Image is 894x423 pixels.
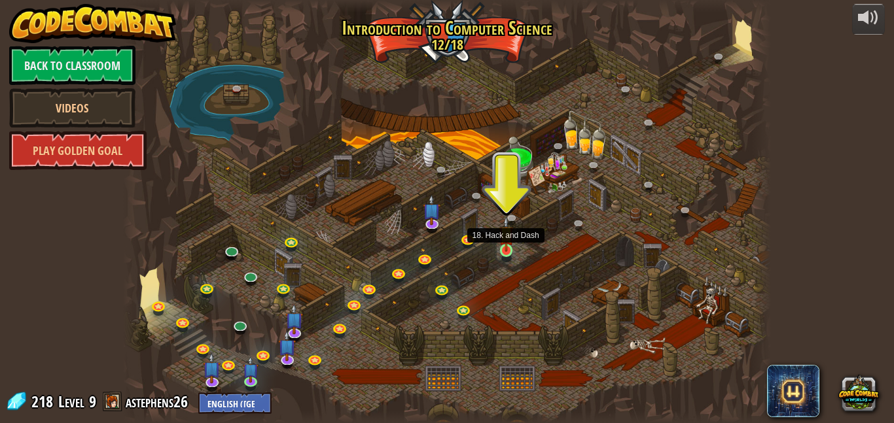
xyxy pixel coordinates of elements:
img: level-banner-unstarted-subscriber.png [278,331,296,361]
img: level-banner-unstarted-subscriber.png [203,353,221,383]
span: 218 [31,391,57,412]
a: astephens26 [126,391,192,412]
img: level-banner-started.png [499,216,514,252]
img: level-banner-unstarted-subscriber.png [243,356,258,382]
a: Play Golden Goal [9,131,147,170]
span: 9 [89,391,96,412]
a: Videos [9,88,135,127]
img: level-banner-unstarted-subscriber.png [423,195,441,225]
a: Back to Classroom [9,46,135,85]
button: Adjust volume [852,4,885,35]
img: level-banner-unstarted-subscriber.png [285,304,303,334]
span: Level [58,391,84,413]
img: CodeCombat - Learn how to code by playing a game [9,4,177,43]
